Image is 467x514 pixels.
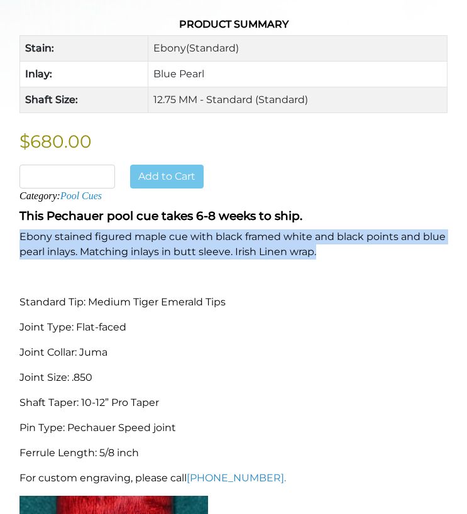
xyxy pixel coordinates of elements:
p: Joint Collar: Juma [19,345,448,360]
p: For custom engraving, please call [19,471,448,486]
a: Pool Cues [60,190,102,201]
td: Blue Pearl [148,61,448,87]
td: 12.75 MM - Standard (Standard) [148,87,448,112]
p: Pin Type: Pechauer Speed joint [19,420,448,435]
p: Ferrule Length: 5/8 inch [19,446,448,461]
span: Category: [19,190,102,201]
strong: Stain: [25,42,54,54]
p: Joint Size: .850 [19,370,448,385]
a: [PHONE_NUMBER]. [187,472,286,484]
span: (Standard) [186,42,239,54]
strong: Product Summary [179,18,288,30]
strong: Inlay: [25,68,52,80]
p: Standard Tip: Medium Tiger Emerald Tips [19,295,448,310]
strong: Shaft Size: [25,94,78,106]
strong: This Pechauer pool cue takes 6-8 weeks to ship. [19,209,302,223]
p: Shaft Taper: 10-12” Pro Taper [19,395,448,410]
td: Ebony [148,35,448,61]
bdi: $680.00 [19,131,92,152]
p: Joint Type: Flat-faced [19,320,448,335]
p: Ebony stained figured maple cue with black framed white and black points and blue pearl inlays. M... [19,229,448,260]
